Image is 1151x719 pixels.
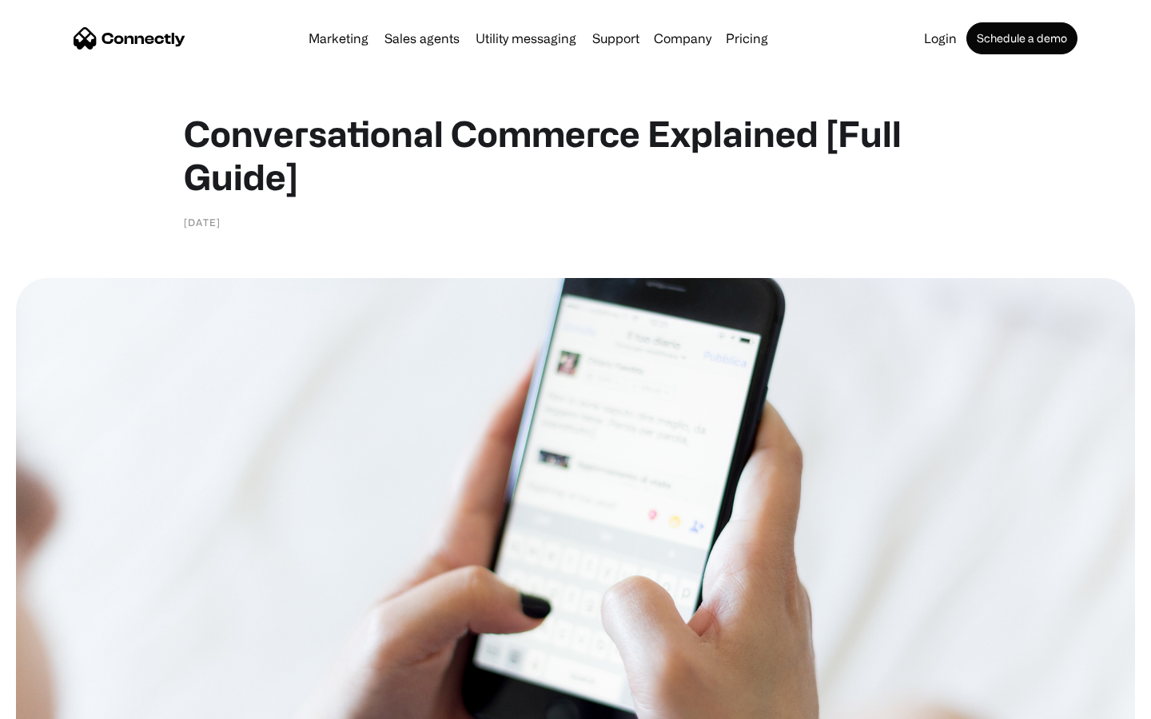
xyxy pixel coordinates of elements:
aside: Language selected: English [16,691,96,713]
div: Company [654,27,711,50]
ul: Language list [32,691,96,713]
div: [DATE] [184,214,221,230]
a: Support [586,32,646,45]
a: Marketing [302,32,375,45]
a: Sales agents [378,32,466,45]
a: Pricing [719,32,775,45]
h1: Conversational Commerce Explained [Full Guide] [184,112,967,198]
a: Schedule a demo [966,22,1077,54]
a: Login [918,32,963,45]
a: Utility messaging [469,32,583,45]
